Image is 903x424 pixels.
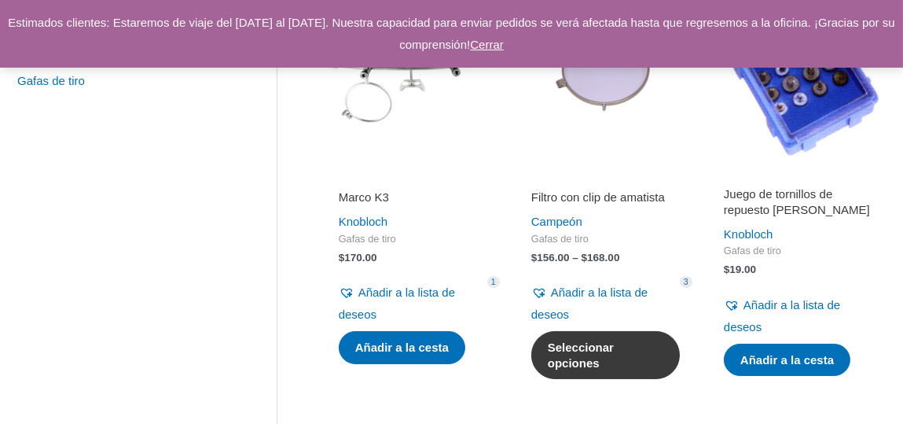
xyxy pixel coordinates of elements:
[531,282,680,326] a: Añadir a la lista de deseos
[339,286,455,321] font: Añadir a la lista de deseos
[724,344,850,377] a: Añadir al carrito: “Juego de tornillos de repuesto Knobloch”
[470,38,504,51] a: Cerrar
[339,282,487,326] a: Añadir a la lista de deseos
[339,168,487,186] iframe: Reseñas de clientes proporcionadas por Trustpilot
[487,276,500,288] span: 1
[724,187,870,216] font: Juego de tornillos de repuesto [PERSON_NAME]
[531,215,582,228] a: Campeón
[531,168,680,186] iframe: Reseñas de clientes proporcionadas por Trustpilot
[531,252,538,264] font: $
[548,341,614,370] font: Seleccionar opciones
[724,168,872,186] iframe: Reseñas de clientes proporcionadas por Trustpilot
[572,252,578,264] font: –
[531,233,589,245] font: Gafas de tiro
[531,286,648,321] font: Añadir a la lista de deseos
[339,252,345,264] font: $
[16,72,86,86] a: Gafas de tiro
[724,294,872,338] a: Añadir a la lista de deseos
[740,353,834,367] font: Añadir a la cesta
[531,331,680,379] a: Seleccione las opciones para el “Filtro con clip Amatista”
[582,252,588,264] font: $
[724,245,781,256] font: Gafas de tiro
[531,190,665,204] font: Filtro con clip de amatista
[8,16,894,51] font: Estimados clientes: Estaremos de viaje del [DATE] al [DATE]. Nuestra capacidad para enviar pedido...
[344,252,376,264] font: 170.00
[724,264,730,275] font: $
[537,252,569,264] font: 156.00
[531,190,680,211] a: Filtro con clip de amatista
[17,74,85,87] font: Gafas de tiro
[729,264,756,275] font: 19.00
[680,276,692,288] span: 3
[724,227,773,241] a: Knobloch
[339,233,396,245] font: Gafas de tiro
[355,341,449,354] font: Añadir a la cesta
[339,190,487,211] a: Marco K3
[587,252,619,264] font: 168.00
[339,190,389,204] font: Marco K3
[339,215,388,228] a: Knobloch
[724,186,872,223] a: Juego de tornillos de repuesto [PERSON_NAME]
[724,298,840,334] font: Añadir a la lista de deseos
[339,331,465,364] a: Añadir al carrito: “Marco K3”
